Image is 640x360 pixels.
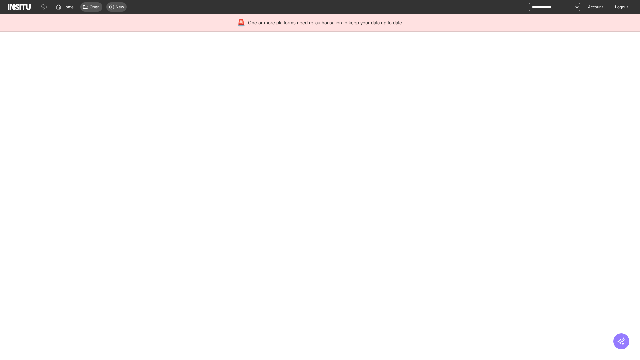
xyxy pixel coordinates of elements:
[63,4,74,10] span: Home
[248,19,403,26] span: One or more platforms need re-authorisation to keep your data up to date.
[8,4,31,10] img: Logo
[116,4,124,10] span: New
[237,18,245,27] div: 🚨
[90,4,100,10] span: Open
